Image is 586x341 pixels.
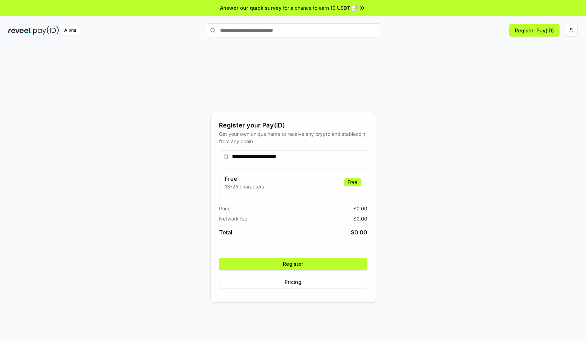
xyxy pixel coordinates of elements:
div: Register your Pay(ID) [219,121,367,130]
div: Free [344,178,361,186]
span: for a chance to earn 10 USDT 📝 [283,4,358,11]
button: Pricing [219,276,367,288]
div: Get your own unique name to receive any crypto and stablecoin, from any chain [219,130,367,145]
span: Answer our quick survey [220,4,281,11]
h3: Free [225,175,264,183]
span: $ 0.00 [353,205,367,212]
button: Register [219,258,367,270]
span: $ 0.00 [353,215,367,222]
span: Total [219,228,232,237]
div: Alpha [60,26,80,35]
img: pay_id [33,26,59,35]
img: reveel_dark [8,26,32,35]
span: Price [219,205,231,212]
p: 13-25 characters [225,183,264,190]
span: $ 0.00 [351,228,367,237]
button: Register Pay(ID) [509,24,559,37]
span: Network fee [219,215,247,222]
